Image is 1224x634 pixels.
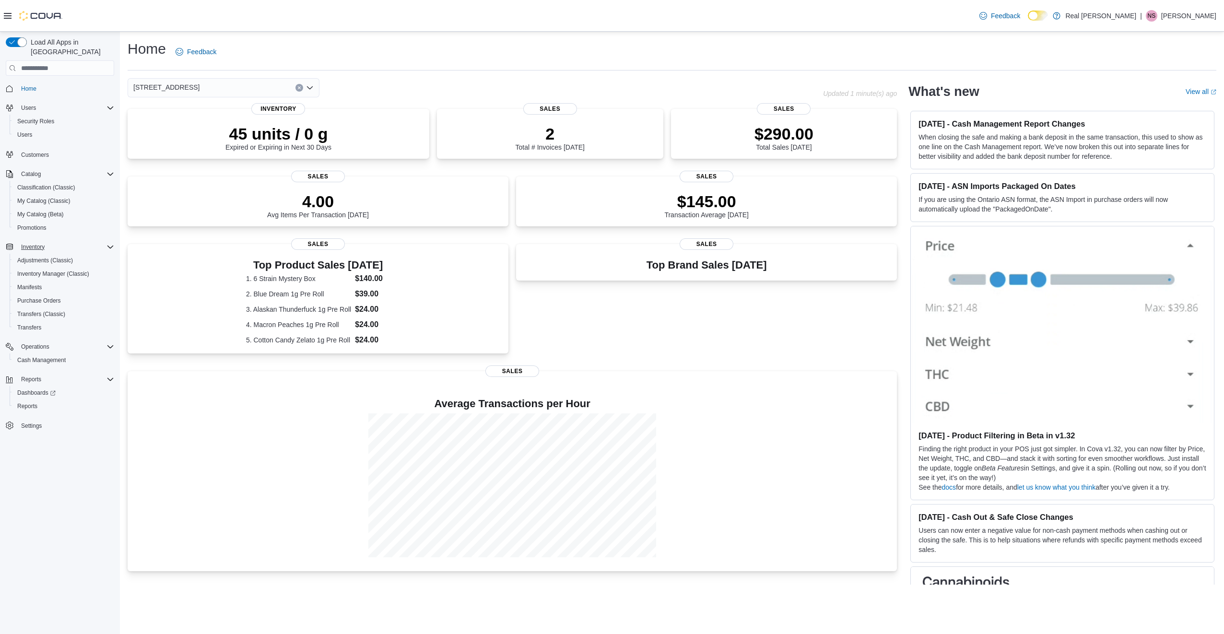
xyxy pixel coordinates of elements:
span: Users [21,104,36,112]
span: Cash Management [13,354,114,366]
span: Sales [757,103,811,115]
span: Security Roles [13,116,114,127]
p: $290.00 [754,124,813,143]
button: Users [10,128,118,141]
p: If you are using the Ontario ASN format, the ASN Import in purchase orders will now automatically... [918,195,1206,214]
a: Manifests [13,282,46,293]
a: Transfers (Classic) [13,308,69,320]
a: Users [13,129,36,141]
span: Inventory [251,103,305,115]
span: Sales [485,365,539,377]
button: Manifests [10,281,118,294]
span: Feedback [991,11,1020,21]
a: Feedback [172,42,220,61]
span: Dashboards [17,389,56,397]
p: When closing the safe and making a bank deposit in the same transaction, this used to show as one... [918,132,1206,161]
button: Inventory Manager (Classic) [10,267,118,281]
button: Purchase Orders [10,294,118,307]
span: Purchase Orders [13,295,114,306]
span: Adjustments (Classic) [17,257,73,264]
span: My Catalog (Beta) [13,209,114,220]
span: Users [17,102,114,114]
span: Sales [680,238,733,250]
a: Reports [13,400,41,412]
button: Cash Management [10,353,118,367]
span: Reports [21,376,41,383]
button: Operations [2,340,118,353]
a: Promotions [13,222,50,234]
span: Load All Apps in [GEOGRAPHIC_DATA] [27,37,114,57]
h4: Average Transactions per Hour [135,398,889,410]
p: [PERSON_NAME] [1161,10,1216,22]
div: Expired or Expiring in Next 30 Days [225,124,331,151]
button: Security Roles [10,115,118,128]
button: Home [2,82,118,95]
span: Sales [291,238,345,250]
button: Catalog [2,167,118,181]
div: Transaction Average [DATE] [664,192,749,219]
span: Sales [680,171,733,182]
dd: $24.00 [355,334,390,346]
dd: $39.00 [355,288,390,300]
p: Finding the right product in your POS just got simpler. In Cova v1.32, you can now filter by Pric... [918,444,1206,482]
button: Operations [17,341,53,352]
span: Sales [291,171,345,182]
p: 4.00 [267,192,369,211]
nav: Complex example [6,78,114,458]
span: Manifests [13,282,114,293]
span: Inventory [21,243,45,251]
p: Updated 1 minute(s) ago [823,90,897,97]
em: Beta Features [982,464,1024,472]
span: Transfers [17,324,41,331]
a: let us know what you think [1017,483,1095,491]
a: Adjustments (Classic) [13,255,77,266]
a: View allExternal link [1186,88,1216,95]
span: Adjustments (Classic) [13,255,114,266]
a: My Catalog (Classic) [13,195,74,207]
button: Inventory [2,240,118,254]
h3: Top Brand Sales [DATE] [647,259,767,271]
span: Promotions [13,222,114,234]
dt: 2. Blue Dream 1g Pre Roll [246,289,351,299]
a: Settings [17,420,46,432]
span: Reports [13,400,114,412]
button: Settings [2,419,118,433]
span: Cash Management [17,356,66,364]
a: Dashboards [10,386,118,399]
span: Inventory [17,241,114,253]
div: Total # Invoices [DATE] [516,124,585,151]
button: Promotions [10,221,118,235]
h3: Top Product Sales [DATE] [246,259,390,271]
button: Open list of options [306,84,314,92]
span: Reports [17,402,37,410]
span: Promotions [17,224,47,232]
button: Catalog [17,168,45,180]
button: Reports [2,373,118,386]
span: Customers [21,151,49,159]
span: Security Roles [17,117,54,125]
button: Customers [2,147,118,161]
a: My Catalog (Beta) [13,209,68,220]
p: Users can now enter a negative value for non-cash payment methods when cashing out or closing the... [918,526,1206,554]
span: Classification (Classic) [13,182,114,193]
button: Users [2,101,118,115]
dd: $24.00 [355,319,390,330]
span: Dashboards [13,387,114,399]
a: Customers [17,149,53,161]
span: Sales [523,103,577,115]
span: Home [17,82,114,94]
span: Transfers [13,322,114,333]
a: Inventory Manager (Classic) [13,268,93,280]
input: Dark Mode [1028,11,1048,21]
p: $145.00 [664,192,749,211]
dt: 5. Cotton Candy Zelato 1g Pre Roll [246,335,351,345]
button: Adjustments (Classic) [10,254,118,267]
p: See the for more details, and after you’ve given it a try. [918,482,1206,492]
button: My Catalog (Beta) [10,208,118,221]
p: | [1140,10,1142,22]
span: Catalog [21,170,41,178]
a: docs [942,483,956,491]
a: Security Roles [13,116,58,127]
span: [STREET_ADDRESS] [133,82,200,93]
